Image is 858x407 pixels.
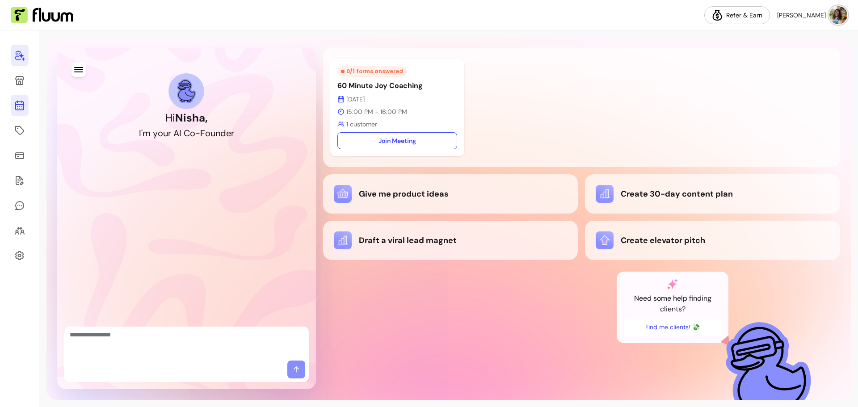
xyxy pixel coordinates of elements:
div: Create elevator pitch [596,231,829,249]
div: A [173,127,179,139]
div: e [226,127,231,139]
div: I [139,127,141,139]
div: Give me product ideas [334,185,568,203]
textarea: Ask me anything... [70,330,303,357]
div: o [158,127,163,139]
div: - [195,127,200,139]
div: F [200,127,205,139]
a: Home [11,45,29,66]
div: n [215,127,220,139]
button: Find me clients! 💸 [624,318,721,336]
div: Create 30-day content plan [596,185,829,203]
h2: I'm your AI Co-Founder [139,127,234,139]
img: Give me product ideas [334,185,352,203]
a: Offerings [11,120,29,141]
div: o [190,127,195,139]
img: avatar [829,6,847,24]
span: [PERSON_NAME] [777,11,826,20]
p: 60 Minute Joy Coaching [337,80,457,91]
div: y [153,127,158,139]
div: d [220,127,226,139]
div: Draft a viral lead magnet [334,231,568,249]
a: My Messages [11,195,29,216]
a: Calendar [11,95,29,116]
a: Refer & Earn [704,6,770,24]
button: avatar[PERSON_NAME] [777,6,847,24]
a: Storefront [11,70,29,91]
img: AI Co-Founder gradient star [667,279,678,290]
a: Join Meeting [337,132,457,149]
div: m [143,127,151,139]
img: AI Co-Founder avatar [177,79,196,103]
img: Create 30-day content plan [596,185,614,203]
h1: Hi [165,111,208,125]
b: Nisha , [175,111,208,125]
div: C [184,127,190,139]
a: Forms [11,170,29,191]
div: 0 / 1 forms answered [337,66,407,77]
p: [DATE] [337,95,457,104]
div: r [168,127,171,139]
div: o [205,127,210,139]
div: I [179,127,181,139]
p: 15:00 PM - 16:00 PM [337,107,457,116]
img: Fluum Logo [11,7,73,24]
img: Create elevator pitch [596,231,614,249]
img: Draft a viral lead magnet [334,231,352,249]
div: u [163,127,168,139]
div: u [210,127,215,139]
div: ' [141,127,143,139]
a: Settings [11,245,29,266]
a: Sales [11,145,29,166]
p: Need some help finding clients? [624,293,721,315]
div: r [231,127,234,139]
p: 1 customer [337,120,457,129]
a: Clients [11,220,29,241]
